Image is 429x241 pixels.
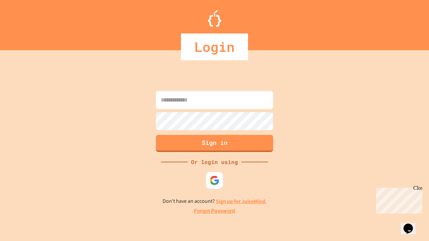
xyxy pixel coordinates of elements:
iframe: chat widget [373,185,422,214]
a: Forgot Password [194,207,235,215]
div: Chat with us now!Close [3,3,46,43]
div: Login [181,33,248,60]
button: Sign in [156,135,273,152]
p: Don't have an account? [163,197,267,206]
iframe: chat widget [401,214,422,234]
div: Or login using [188,158,241,166]
img: Logo.svg [208,10,221,27]
img: google-icon.svg [209,175,220,185]
a: Sign up for JuiceMind. [216,198,267,205]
